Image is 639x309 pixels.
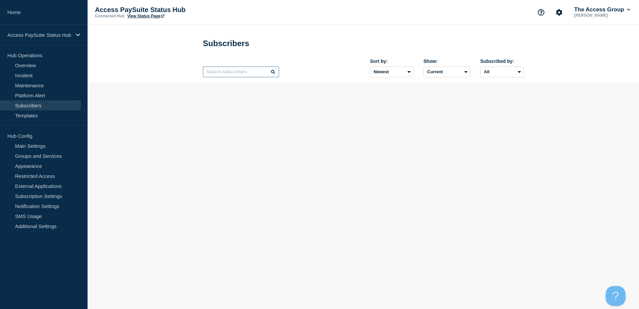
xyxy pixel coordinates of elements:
[423,59,470,64] div: Show:
[480,67,524,77] select: Subscribed by
[534,5,548,19] button: Support
[480,59,524,64] div: Subscribed by:
[203,67,279,77] input: Search subscribers
[203,39,249,48] h1: Subscribers
[423,67,470,77] select: Deleted
[370,59,413,64] div: Sort by:
[7,32,72,38] p: Access PaySuite Status Hub
[370,67,413,77] select: Sort by
[95,14,125,18] p: Connected Hub
[573,6,632,13] button: The Access Group
[606,286,626,306] iframe: Help Scout Beacon - Open
[95,6,229,14] p: Access PaySuite Status Hub
[573,13,632,18] p: [PERSON_NAME]
[552,5,566,19] button: Account settings
[127,14,164,18] a: View Status Page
